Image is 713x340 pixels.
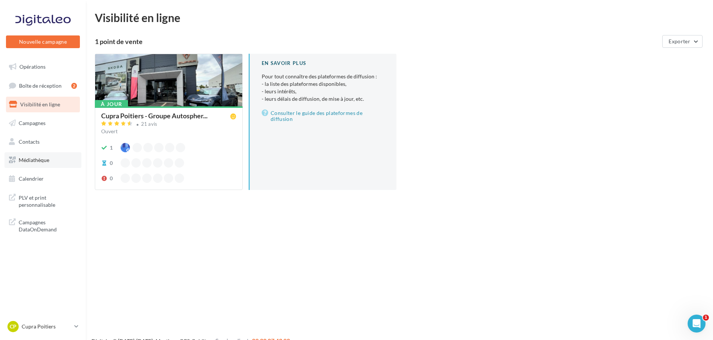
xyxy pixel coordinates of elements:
[19,217,77,233] span: Campagnes DataOnDemand
[662,35,703,48] button: Exporter
[95,38,659,45] div: 1 point de vente
[262,95,384,103] li: - leurs délais de diffusion, de mise à jour, etc.
[4,59,81,75] a: Opérations
[19,63,46,70] span: Opérations
[22,323,71,330] p: Cupra Poitiers
[95,12,704,23] div: Visibilité en ligne
[19,175,44,182] span: Calendrier
[110,175,113,182] div: 0
[4,78,81,94] a: Boîte de réception2
[669,38,690,44] span: Exporter
[4,214,81,236] a: Campagnes DataOnDemand
[101,112,208,119] span: Cupra Poitiers - Groupe Autospher...
[4,97,81,112] a: Visibilité en ligne
[101,128,118,134] span: Ouvert
[4,152,81,168] a: Médiathèque
[19,120,46,126] span: Campagnes
[141,122,158,127] div: 21 avis
[4,171,81,187] a: Calendrier
[6,319,80,334] a: CP Cupra Poitiers
[110,159,113,167] div: 0
[71,83,77,89] div: 2
[110,144,113,152] div: 1
[101,120,236,129] a: 21 avis
[19,138,40,144] span: Contacts
[262,88,384,95] li: - leurs intérêts,
[4,115,81,131] a: Campagnes
[20,101,60,107] span: Visibilité en ligne
[10,323,16,330] span: CP
[4,134,81,150] a: Contacts
[19,193,77,209] span: PLV et print personnalisable
[703,315,709,321] span: 1
[6,35,80,48] button: Nouvelle campagne
[262,73,384,103] p: Pour tout connaître des plateformes de diffusion :
[262,109,384,124] a: Consulter le guide des plateformes de diffusion
[19,157,49,163] span: Médiathèque
[95,100,128,108] div: À jour
[262,80,384,88] li: - la liste des plateformes disponibles,
[19,82,62,88] span: Boîte de réception
[4,190,81,212] a: PLV et print personnalisable
[262,60,384,67] div: En savoir plus
[688,315,706,333] iframe: Intercom live chat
